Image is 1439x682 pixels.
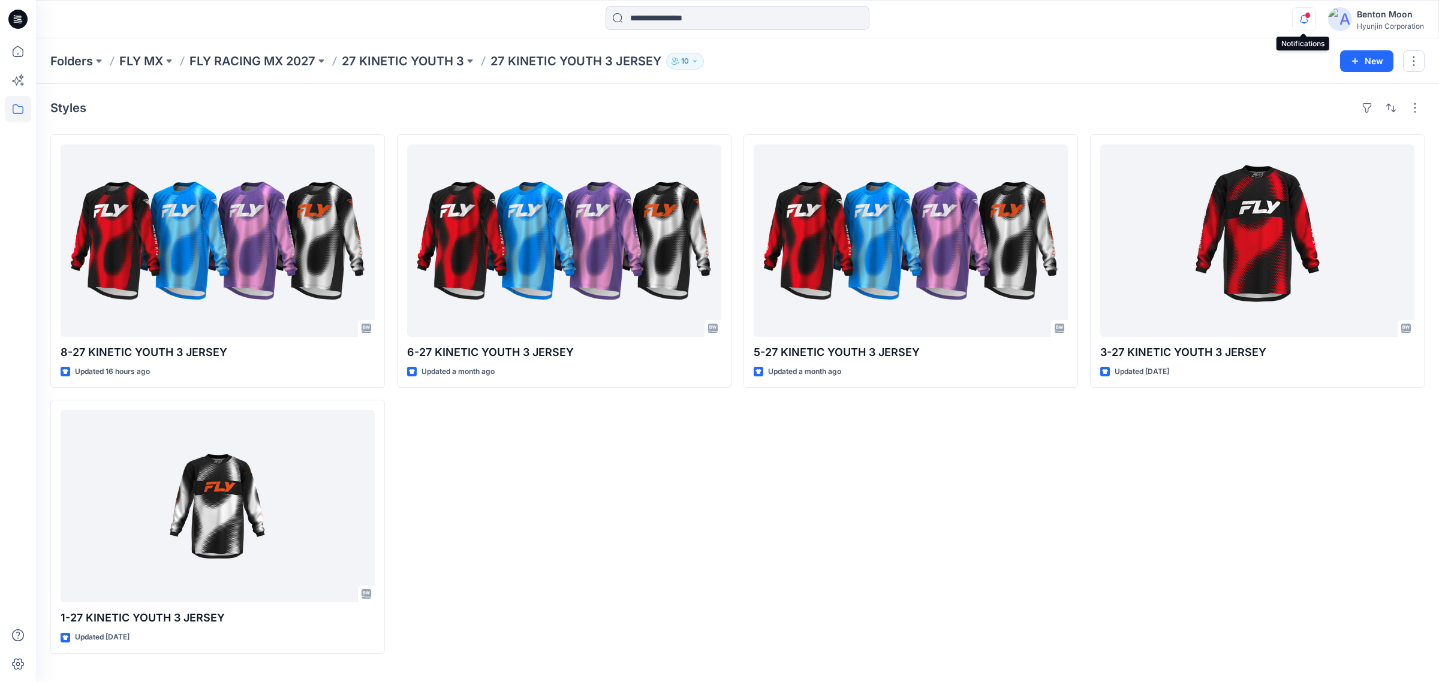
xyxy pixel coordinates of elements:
h4: Styles [50,101,86,115]
p: Updated [DATE] [75,631,130,644]
div: Hyunjin Corporation [1357,22,1424,31]
p: 1-27 KINETIC YOUTH 3 JERSEY [61,609,375,626]
a: Folders [50,53,93,70]
p: Updated a month ago [422,366,495,378]
a: 6-27 KINETIC YOUTH 3 JERSEY [407,144,721,337]
p: Updated a month ago [768,366,841,378]
p: 10 [681,55,689,68]
a: 3-27 KINETIC YOUTH 3 JERSEY [1100,144,1414,337]
a: 8-27 KINETIC YOUTH 3 JERSEY [61,144,375,337]
a: 1-27 KINETIC YOUTH 3 JERSEY [61,410,375,602]
img: avatar [1328,7,1352,31]
a: 5-27 KINETIC YOUTH 3 JERSEY [754,144,1068,337]
p: 5-27 KINETIC YOUTH 3 JERSEY [754,344,1068,361]
button: New [1340,50,1393,72]
p: Updated [DATE] [1115,366,1169,378]
button: 10 [666,53,704,70]
p: 8-27 KINETIC YOUTH 3 JERSEY [61,344,375,361]
p: 27 KINETIC YOUTH 3 JERSEY [490,53,661,70]
p: 3-27 KINETIC YOUTH 3 JERSEY [1100,344,1414,361]
p: 6-27 KINETIC YOUTH 3 JERSEY [407,344,721,361]
div: Benton Moon [1357,7,1424,22]
a: 27 KINETIC YOUTH 3 [342,53,464,70]
a: FLY MX [119,53,163,70]
a: FLY RACING MX 2027 [189,53,315,70]
p: Updated 16 hours ago [75,366,150,378]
